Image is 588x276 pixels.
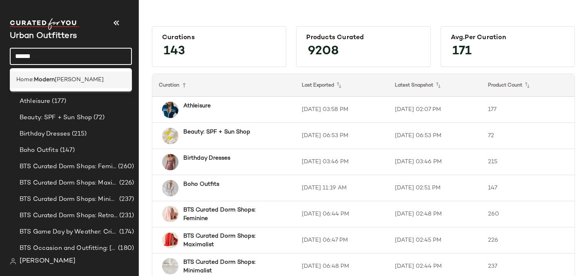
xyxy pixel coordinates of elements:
[20,195,118,204] span: BTS Curated Dorm Shops: Minimalist
[58,146,75,155] span: (147)
[162,258,178,274] img: 68846146_011_b
[10,18,79,30] img: cfy_white_logo.C9jOOHJF.svg
[388,201,481,227] td: [DATE] 02:48 PM
[295,97,388,123] td: [DATE] 03:58 PM
[162,102,178,118] img: 101256782_042_b
[183,102,211,110] b: Athleisure
[388,97,481,123] td: [DATE] 02:07 PM
[92,113,105,122] span: (72)
[306,34,420,42] div: Products Curated
[20,146,58,155] span: Boho Outfits
[295,227,388,254] td: [DATE] 06:47 PM
[20,211,118,220] span: BTS Curated Dorm Shops: Retro+ Boho
[20,162,116,171] span: BTS Curated Dorm Shops: Feminine
[183,206,281,223] b: BTS Curated Dorm Shops: Feminine
[118,227,134,237] span: (174)
[152,74,295,97] th: Curation
[388,149,481,175] td: [DATE] 03:46 PM
[20,97,50,106] span: Athleisure
[295,74,388,97] th: Last Exported
[481,149,575,175] td: 215
[444,37,480,66] span: 171
[20,113,92,122] span: Beauty: SPF + Sun Shop
[20,244,116,253] span: BTS Occasion and Outfitting: [PERSON_NAME] to Party
[156,37,193,66] span: 143
[118,178,134,188] span: (226)
[20,227,118,237] span: BTS Game Day by Weather: Crisp & Cozy
[451,34,565,42] div: Avg.per Curation
[481,227,575,254] td: 226
[481,74,575,97] th: Product Count
[295,175,388,201] td: [DATE] 11:19 AM
[162,154,178,170] img: 103171302_054_b
[162,180,178,196] img: 101991065_010_b
[481,123,575,149] td: 72
[50,97,66,106] span: (177)
[10,32,77,40] span: Current Company Name
[388,175,481,201] td: [DATE] 02:51 PM
[116,162,134,171] span: (260)
[481,97,575,123] td: 177
[183,232,281,249] b: BTS Curated Dorm Shops: Maximalist
[481,175,575,201] td: 147
[388,227,481,254] td: [DATE] 02:45 PM
[118,211,134,220] span: (231)
[162,34,276,42] div: Curations
[300,37,347,66] span: 9208
[388,123,481,149] td: [DATE] 06:53 PM
[183,128,250,136] b: Beauty: SPF + Sun Shop
[118,195,134,204] span: (237)
[388,74,481,97] th: Latest Snapshot
[116,244,134,253] span: (180)
[20,178,118,188] span: BTS Curated Dorm Shops: Maximalist
[162,128,178,144] img: 99904435_272_b
[20,256,76,266] span: [PERSON_NAME]
[162,206,178,222] img: 102187119_066_b
[183,180,219,189] b: Boho Outfits
[295,149,388,175] td: [DATE] 03:46 PM
[70,129,87,139] span: (215)
[10,258,16,265] img: svg%3e
[183,154,230,162] b: Birthday Dresses
[295,123,388,149] td: [DATE] 06:53 PM
[481,201,575,227] td: 260
[162,232,178,248] img: 102187119_060_b
[16,76,34,84] span: Home:
[20,129,70,139] span: Birthday Dresses
[295,201,388,227] td: [DATE] 06:44 PM
[34,76,55,84] b: Modern
[55,76,104,84] span: [PERSON_NAME]
[183,258,281,275] b: BTS Curated Dorm Shops: Minimalist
